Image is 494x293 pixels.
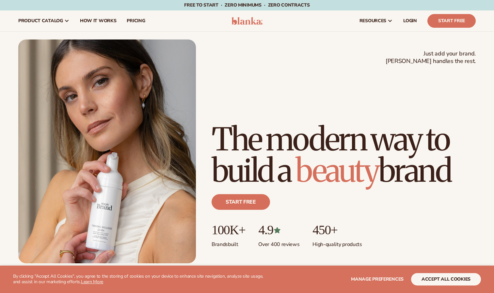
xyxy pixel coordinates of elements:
a: product catalog [13,10,75,31]
span: LOGIN [403,18,417,23]
a: Start Free [427,14,476,28]
a: LOGIN [398,10,422,31]
p: By clicking "Accept All Cookies", you agree to the storing of cookies on your device to enhance s... [13,274,268,285]
p: Over 400 reviews [258,237,299,248]
a: resources [354,10,398,31]
p: 4.9 [258,223,299,237]
img: logo [231,17,263,25]
span: resources [359,18,386,23]
p: High-quality products [312,237,362,248]
span: beauty [295,151,378,190]
p: 100K+ [212,223,245,237]
p: Brands built [212,237,245,248]
span: How It Works [80,18,117,23]
a: Start free [212,194,270,210]
span: product catalog [18,18,63,23]
span: Free to start · ZERO minimums · ZERO contracts [184,2,310,8]
span: Just add your brand. [PERSON_NAME] handles the rest. [386,50,476,65]
p: 450+ [312,223,362,237]
span: pricing [127,18,145,23]
a: Learn More [81,279,103,285]
button: Manage preferences [351,273,404,285]
img: Female holding tanning mousse. [18,39,196,263]
a: How It Works [75,10,122,31]
button: accept all cookies [411,273,481,285]
span: Manage preferences [351,276,404,282]
h1: The modern way to build a brand [212,124,476,186]
a: pricing [121,10,150,31]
